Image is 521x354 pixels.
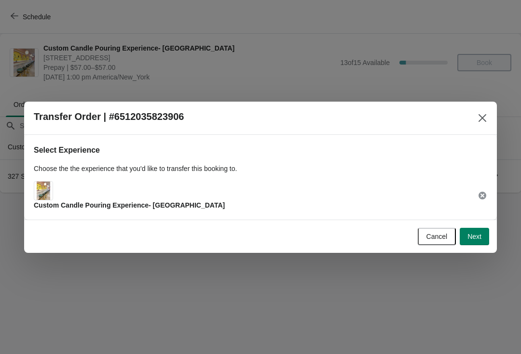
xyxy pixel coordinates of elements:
[474,109,491,127] button: Close
[34,111,184,122] h2: Transfer Order | #6512035823906
[426,233,448,240] span: Cancel
[418,228,456,245] button: Cancel
[34,164,487,173] p: Choose the the experience that you'd like to transfer this booking to.
[34,201,225,209] span: Custom Candle Pouring Experience- [GEOGRAPHIC_DATA]
[34,144,487,156] h2: Select Experience
[37,182,51,200] img: Main Experience Image
[460,228,489,245] button: Next
[467,233,481,240] span: Next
